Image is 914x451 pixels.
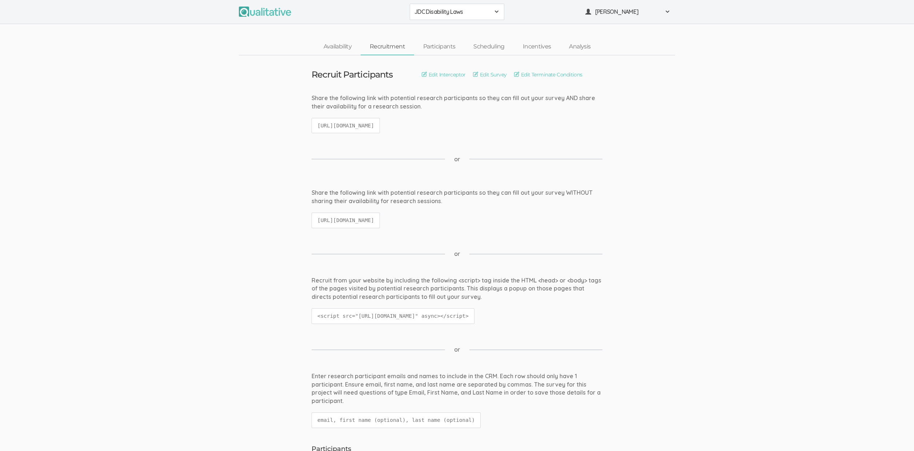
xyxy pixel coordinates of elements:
[312,412,481,428] code: email, first name (optional), last name (optional)
[464,39,514,55] a: Scheduling
[314,39,361,55] a: Availability
[312,276,602,301] div: Recruit from your website by including the following <script> tag inside the HTML <head> or <body...
[312,372,602,405] div: Enter research participant emails and names to include in the CRM. Each row should only have 1 pa...
[414,39,464,55] a: Participants
[312,94,602,111] div: Share the following link with potential research participants so they can fill out your survey AN...
[422,71,466,79] a: Edit Interceptor
[312,213,380,228] code: [URL][DOMAIN_NAME]
[473,71,507,79] a: Edit Survey
[454,345,460,354] span: or
[312,118,380,134] code: [URL][DOMAIN_NAME]
[581,4,675,20] button: [PERSON_NAME]
[560,39,600,55] a: Analysis
[595,8,661,16] span: [PERSON_NAME]
[239,7,291,17] img: Qualitative
[361,39,414,55] a: Recruitment
[454,155,460,163] span: or
[521,71,582,78] span: Edit Terminate Conditions
[312,70,393,79] h3: Recruit Participants
[312,308,474,324] code: <script src="[URL][DOMAIN_NAME]" async></script>
[878,416,914,451] iframe: Chat Widget
[454,250,460,258] span: or
[514,71,582,79] a: Edit Terminate Conditions
[414,8,490,16] span: JDC Disability Laws
[514,39,560,55] a: Incentives
[312,189,602,205] div: Share the following link with potential research participants so they can fill out your survey WI...
[410,4,504,20] button: JDC Disability Laws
